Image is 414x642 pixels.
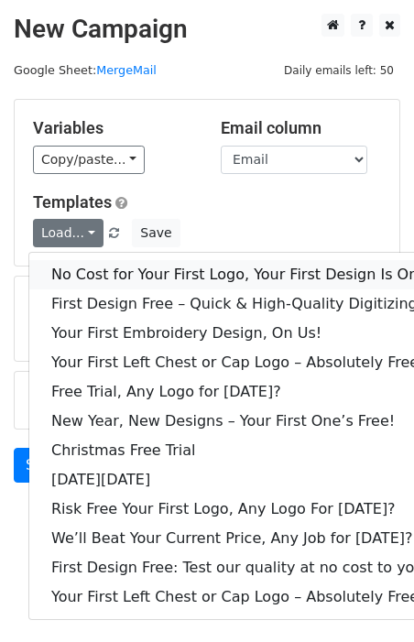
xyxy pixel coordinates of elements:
[278,63,400,77] a: Daily emails left: 50
[96,63,157,77] a: MergeMail
[132,219,180,247] button: Save
[33,146,145,174] a: Copy/paste...
[14,448,74,483] a: Send
[33,192,112,212] a: Templates
[14,14,400,45] h2: New Campaign
[14,63,157,77] small: Google Sheet:
[33,219,103,247] a: Load...
[33,118,193,138] h5: Variables
[278,60,400,81] span: Daily emails left: 50
[221,118,381,138] h5: Email column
